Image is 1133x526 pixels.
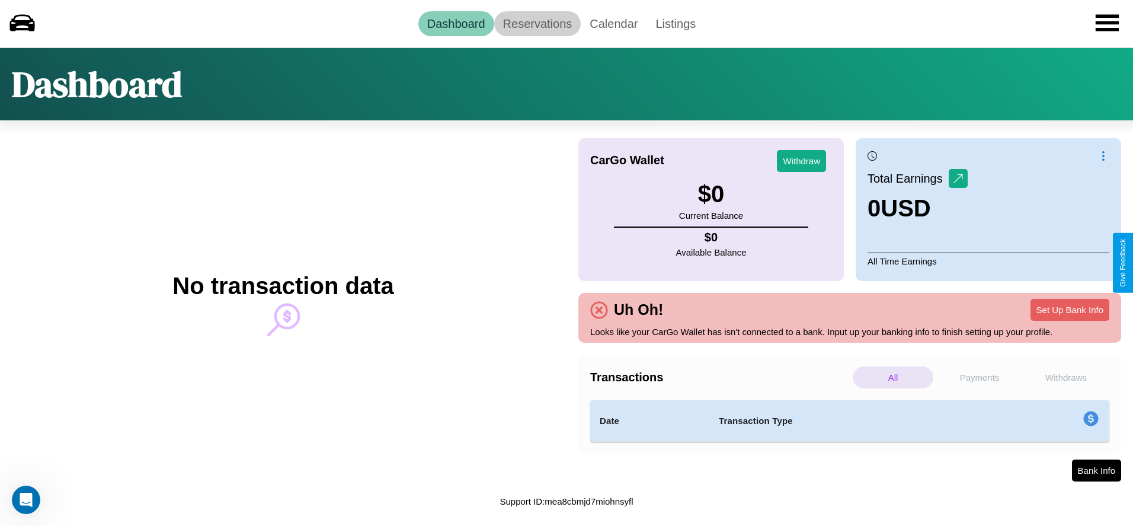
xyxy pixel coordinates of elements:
a: Reservations [494,11,581,36]
button: Withdraw [777,150,826,172]
a: Calendar [581,11,646,36]
p: Looks like your CarGo Wallet has isn't connected to a bank. Input up your banking info to finish ... [590,324,1109,340]
iframe: Intercom live chat [12,486,40,514]
a: Listings [646,11,705,36]
p: Total Earnings [868,168,949,189]
h4: Transactions [590,371,850,384]
h4: Date [600,414,700,428]
h4: CarGo Wallet [590,154,664,167]
h3: 0 USD [868,195,968,222]
h2: No transaction data [172,273,393,299]
p: Payments [939,366,1020,388]
p: Current Balance [679,208,743,224]
p: Support ID: mea8cbmjd7miohnsyfl [500,493,633,509]
p: Available Balance [676,244,747,260]
h4: Transaction Type [719,414,987,428]
p: All [853,366,933,388]
button: Set Up Bank Info [1030,299,1109,321]
table: simple table [590,400,1109,442]
h4: $ 0 [676,231,747,244]
div: Give Feedback [1119,239,1127,287]
h4: Uh Oh! [608,301,669,318]
p: All Time Earnings [868,253,1109,269]
button: Bank Info [1072,460,1121,482]
p: Withdraws [1026,366,1106,388]
h3: $ 0 [679,181,743,208]
h1: Dashboard [12,60,182,109]
a: Dashboard [418,11,494,36]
